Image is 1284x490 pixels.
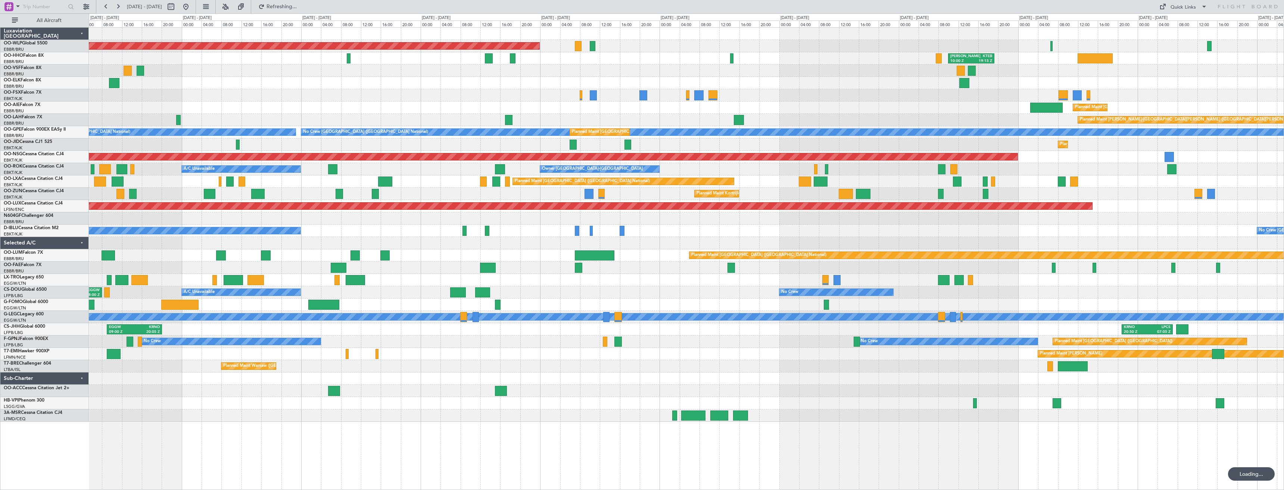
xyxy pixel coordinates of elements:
[4,404,25,409] a: LSGG/GVA
[281,21,301,27] div: 20:00
[4,263,21,267] span: OO-FAE
[221,21,241,27] div: 08:00
[4,66,21,70] span: OO-VSF
[540,21,560,27] div: 00:00
[82,21,102,27] div: 04:00
[4,293,23,299] a: LFPB/LBG
[183,15,212,21] div: [DATE] - [DATE]
[1058,21,1078,27] div: 08:00
[691,250,826,261] div: Planned Maint [GEOGRAPHIC_DATA] ([GEOGRAPHIC_DATA] National)
[4,78,21,82] span: OO-ELK
[4,361,19,366] span: T7-BRE
[255,1,300,13] button: Refreshing...
[779,21,799,27] div: 00:00
[381,21,401,27] div: 16:00
[1124,330,1147,335] div: 20:50 Z
[1040,348,1102,359] div: Planned Maint [PERSON_NAME]
[19,18,79,23] span: All Aircraft
[4,231,22,237] a: EBKT/KJK
[4,416,25,422] a: LFMD/CEQ
[4,78,41,82] a: OO-ELKFalcon 8X
[1171,4,1196,11] div: Quick Links
[184,287,215,298] div: A/C Unavailable
[541,15,570,21] div: [DATE] - [DATE]
[223,361,313,372] div: Planned Maint Warsaw ([GEOGRAPHIC_DATA])
[109,325,134,330] div: EGGW
[301,21,321,27] div: 00:00
[780,15,809,21] div: [DATE] - [DATE]
[4,275,20,280] span: LX-TRO
[4,342,23,348] a: LFPB/LBG
[1124,325,1147,330] div: KRNO
[422,15,451,21] div: [DATE] - [DATE]
[839,21,859,27] div: 12:00
[950,59,971,64] div: 10:00 Z
[4,349,49,353] a: T7-EMIHawker 900XP
[4,140,19,144] span: OO-JID
[1078,21,1098,27] div: 12:00
[759,21,779,27] div: 20:00
[4,287,21,292] span: CS-DOU
[998,21,1018,27] div: 20:00
[4,330,23,335] a: LFPB/LBG
[1038,21,1058,27] div: 04:00
[440,21,460,27] div: 04:00
[4,312,44,316] a: G-LEGCLegacy 600
[600,21,620,27] div: 12:00
[241,21,261,27] div: 12:00
[900,15,929,21] div: [DATE] - [DATE]
[4,177,63,181] a: OO-LXACessna Citation CJ4
[90,15,119,21] div: [DATE] - [DATE]
[515,176,650,187] div: Planned Maint [GEOGRAPHIC_DATA] ([GEOGRAPHIC_DATA] National)
[580,21,600,27] div: 08:00
[1217,21,1237,27] div: 16:00
[4,194,22,200] a: EBKT/KJK
[202,21,221,27] div: 04:00
[4,324,20,329] span: CS-JHH
[4,103,40,107] a: OO-AIEFalcon 7X
[480,21,500,27] div: 12:00
[4,108,24,114] a: EBBR/BRU
[4,47,24,52] a: EBBR/BRU
[4,71,24,77] a: EBBR/BRU
[950,54,971,59] div: [PERSON_NAME]
[266,4,297,9] span: Refreshing...
[739,21,759,27] div: 16:00
[4,140,52,144] a: OO-JIDCessna CJ1 525
[1237,21,1257,27] div: 20:00
[4,349,18,353] span: T7-EMI
[4,300,48,304] a: G-FOMOGlobal 6000
[4,127,66,132] a: OO-GPEFalcon 900EX EASy II
[4,312,20,316] span: G-LEGC
[4,355,26,360] a: LFMN/NCE
[4,127,21,132] span: OO-GPE
[109,330,134,335] div: 09:00 Z
[1018,21,1038,27] div: 00:00
[4,41,47,46] a: OO-WLPGlobal 5500
[4,300,23,304] span: G-FOMO
[4,53,23,58] span: OO-HHO
[4,177,21,181] span: OO-LXA
[4,115,22,119] span: OO-LAH
[4,268,24,274] a: EBBR/BRU
[184,163,215,175] div: A/C Unavailable
[938,21,958,27] div: 08:00
[4,157,22,163] a: EBKT/KJK
[4,90,41,95] a: OO-FSXFalcon 7X
[520,21,540,27] div: 20:00
[4,145,22,151] a: EBKT/KJK
[127,3,162,10] span: [DATE] - [DATE]
[421,21,440,27] div: 00:00
[719,21,739,27] div: 12:00
[4,84,24,89] a: EBBR/BRU
[4,189,22,193] span: OO-ZUN
[971,54,992,59] div: KTEB
[4,398,18,403] span: HB-VPI
[1157,21,1177,27] div: 04:00
[4,250,22,255] span: OO-LUM
[23,1,66,12] input: Trip Number
[1055,336,1172,347] div: Planned Maint [GEOGRAPHIC_DATA] ([GEOGRAPHIC_DATA])
[1257,21,1277,27] div: 00:00
[182,21,202,27] div: 00:00
[303,127,428,138] div: No Crew [GEOGRAPHIC_DATA] ([GEOGRAPHIC_DATA] National)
